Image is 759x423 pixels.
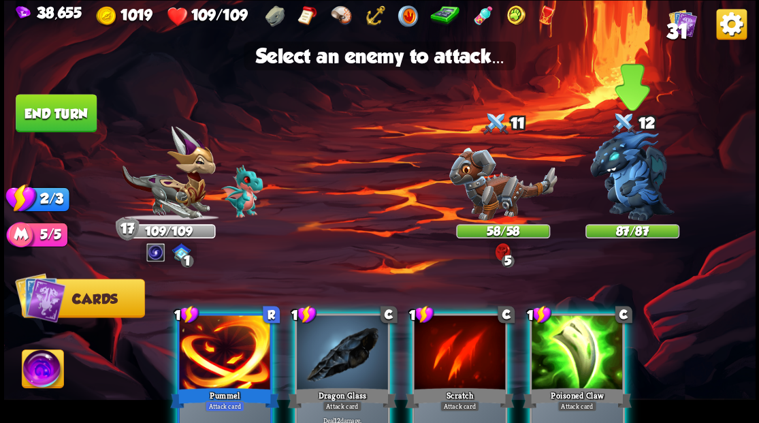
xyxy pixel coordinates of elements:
[498,306,515,323] div: C
[167,5,247,27] div: Health
[668,9,696,37] img: Cards_Icon.png
[322,401,361,411] div: Attack card
[21,279,144,317] button: Cards
[172,242,191,260] img: ChevalierSigil.png
[449,147,557,220] img: Bighorn_Dragon.png
[191,5,247,22] span: 109/109
[21,222,67,247] div: 5/5
[22,349,63,392] img: Ability_Icon.png
[265,5,284,27] img: Dragonstone - Raise your max HP by 1 after each combat.
[557,401,596,411] div: Attack card
[716,9,747,40] img: Options_Button.png
[329,5,353,27] img: Seashell - Abilities cost 1 Mana Point less (min 1).
[167,5,188,27] img: Heart.png
[440,401,479,411] div: Attack card
[405,386,514,410] div: Scratch
[263,306,280,323] div: R
[522,386,631,410] div: Poisoned Claw
[296,5,317,27] img: Notebook - Cards can now be upgraded two times.
[457,225,549,236] div: 58/58
[590,130,675,221] img: Shadow_Dragon.png
[398,5,417,27] img: Stepping Stone - Whenever using an ability, gain 1 stamina.
[72,291,118,306] span: Cards
[615,306,632,323] div: C
[505,5,526,27] img: Golden Paw - Enemies drop more gold.
[205,401,244,411] div: Attack card
[16,5,31,20] img: Gem.png
[456,109,550,140] div: 11
[668,9,696,40] div: View all the cards in your deck
[96,5,117,27] img: Gold.png
[174,304,199,324] div: 1
[180,254,193,267] div: 1
[115,217,139,240] div: Armor
[380,306,397,323] div: C
[408,304,434,324] div: 1
[170,386,279,410] div: Pummel
[430,5,459,27] img: Calculator - Shop inventory can be reset 3 times.
[96,5,152,27] div: Gold
[120,5,152,22] span: 1019
[539,5,556,27] img: Red Envelope - Normal enemies drop an additional card reward.
[472,5,493,27] img: Energy Drink - Whenever playing a Potion card, gain 1 stamina.
[501,254,514,267] div: 5
[586,225,678,236] div: 87/87
[123,225,214,236] div: 109/109
[287,386,396,410] div: Dragon Glass
[244,41,515,69] div: Select an enemy to attack...
[615,63,650,110] img: Indicator_Arrow.png
[16,94,97,132] button: End turn
[495,242,511,262] img: Medalion.png
[526,304,551,324] div: 1
[585,109,679,140] div: 12
[291,304,317,324] div: 1
[146,242,165,262] img: Creeping_Shadows.png
[15,272,66,323] img: Cards_Icon.png
[16,4,82,21] div: Gems
[5,183,37,213] img: Stamina_Icon.png
[6,221,35,251] img: Mana_Points.png
[121,126,215,221] img: Chevalier_Dragon.png
[365,5,385,27] img: Anchor - Start each combat with 10 armor.
[221,165,263,218] img: Void_Dragon_Baby.png
[21,187,69,211] div: 2/3
[666,19,688,42] span: 31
